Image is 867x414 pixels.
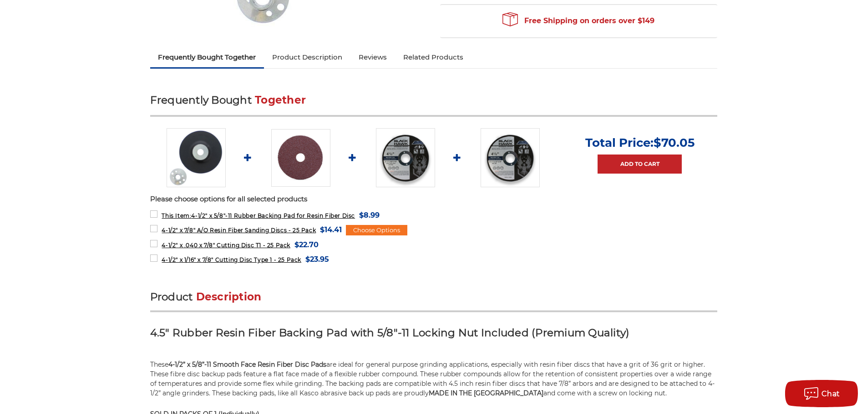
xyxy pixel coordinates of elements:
[320,224,342,236] span: $14.41
[294,239,319,251] span: $22.70
[162,227,316,234] span: 4-1/2" x 7/8" A/O Resin Fiber Sanding Discs - 25 Pack
[359,209,380,221] span: $8.99
[821,389,840,398] span: Chat
[429,389,543,397] strong: MADE IN THE [GEOGRAPHIC_DATA]
[150,290,193,303] span: Product
[785,380,858,407] button: Chat
[654,135,695,150] span: $70.05
[598,155,682,174] a: Add to Cart
[150,360,717,398] p: These are ideal for general purpose grinding applications, especially with resin fiber discs that...
[585,135,695,150] p: Total Price:
[167,128,226,187] img: 4-1/2" Resin Fiber Disc Backing Pad Flexible Rubber
[346,225,407,236] div: Choose Options
[162,256,301,263] span: 4-1/2" x 1/16" x 7/8" Cutting Disc Type 1 - 25 Pack
[502,12,654,30] span: Free Shipping on orders over $149
[350,47,395,67] a: Reviews
[150,194,717,205] p: Please choose options for all selected products
[150,47,264,67] a: Frequently Bought Together
[196,290,262,303] span: Description
[168,360,326,369] strong: 4-1/2” x 5/8”-11 Smooth Face Resin Fiber Disc Pads
[395,47,472,67] a: Related Products
[150,326,630,339] strong: 4.5" Rubber Resin Fiber Backing Pad with 5/8"-11 Locking Nut Included (Premium Quality)
[150,94,252,106] span: Frequently Bought
[162,242,290,249] span: 4-1/2" x .040 x 7/8" Cutting Disc T1 - 25 Pack
[162,212,191,219] strong: This Item:
[255,94,306,106] span: Together
[264,47,350,67] a: Product Description
[305,253,329,265] span: $23.95
[162,212,355,219] span: 4-1/2" x 5/8"-11 Rubber Backing Pad for Resin Fiber Disc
